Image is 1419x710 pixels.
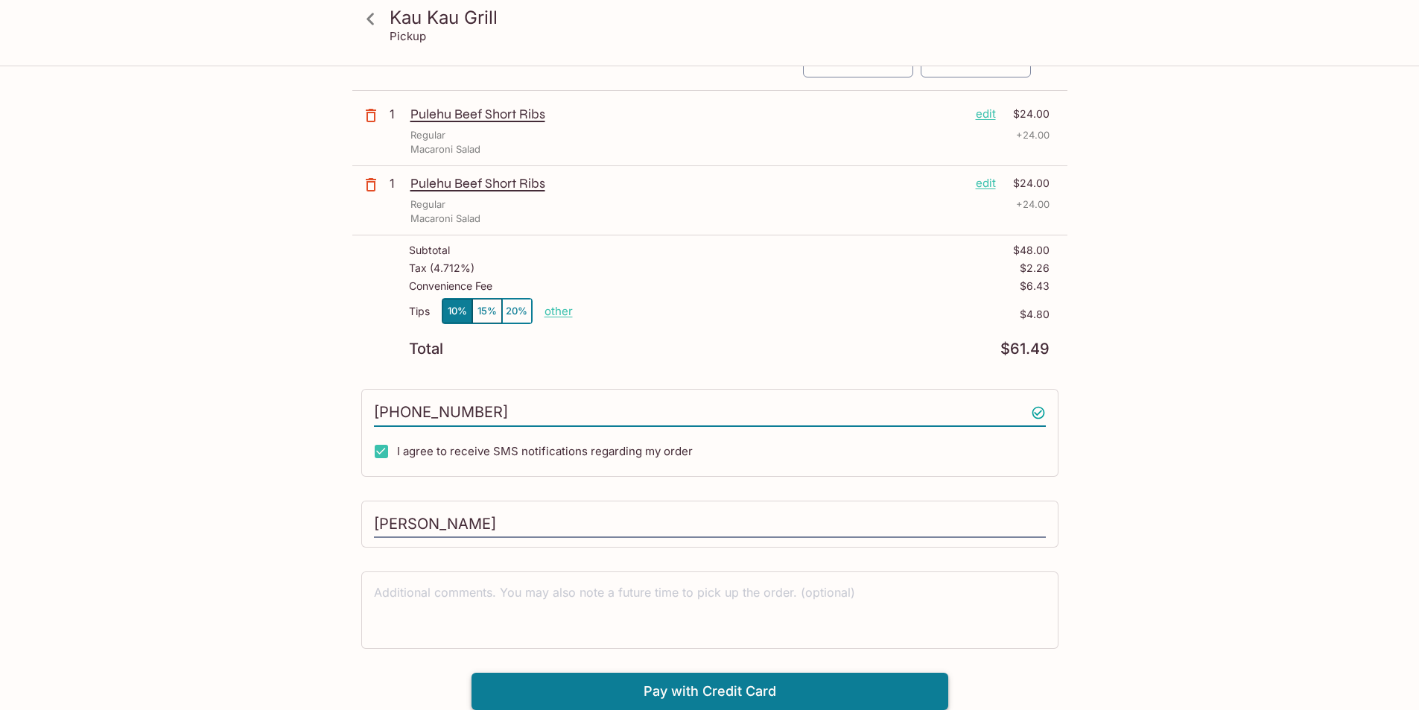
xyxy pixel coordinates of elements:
[390,175,404,191] p: 1
[410,197,445,212] p: Regular
[410,128,445,142] p: Regular
[976,106,996,122] p: edit
[1005,175,1050,191] p: $24.00
[390,29,426,43] p: Pickup
[573,308,1050,320] p: $4.80
[976,175,996,191] p: edit
[410,175,964,191] p: Pulehu Beef Short Ribs
[409,262,474,274] p: Tax ( 4.712% )
[409,342,443,356] p: Total
[545,304,573,318] button: other
[409,305,430,317] p: Tips
[409,244,450,256] p: Subtotal
[1016,128,1050,142] p: + 24.00
[1016,197,1050,212] p: + 24.00
[502,299,532,323] button: 20%
[1020,280,1050,292] p: $6.43
[472,299,502,323] button: 15%
[410,106,964,122] p: Pulehu Beef Short Ribs
[442,299,472,323] button: 10%
[410,212,480,226] p: Macaroni Salad
[1000,342,1050,356] p: $61.49
[397,444,693,458] span: I agree to receive SMS notifications regarding my order
[390,106,404,122] p: 1
[410,142,480,156] p: Macaroni Salad
[374,510,1046,539] input: Enter first and last name
[1013,244,1050,256] p: $48.00
[472,673,948,710] button: Pay with Credit Card
[390,6,1055,29] h3: Kau Kau Grill
[1020,262,1050,274] p: $2.26
[374,399,1046,427] input: Enter phone number
[409,280,492,292] p: Convenience Fee
[1005,106,1050,122] p: $24.00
